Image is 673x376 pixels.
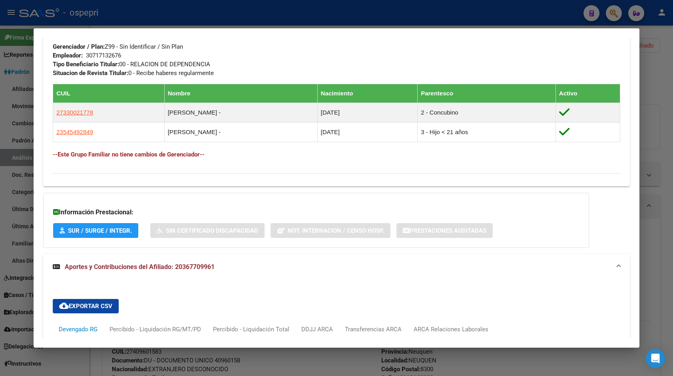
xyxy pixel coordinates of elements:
span: SUR / SURGE / INTEGR. [68,227,132,234]
button: Sin Certificado Discapacidad [150,223,265,238]
div: DDJJ ARCA [301,325,333,334]
h4: --Este Grupo Familiar no tiene cambios de Gerenciador-- [53,150,620,159]
th: CUIL [53,84,165,103]
strong: Empleador: [53,52,83,59]
th: Activo [556,84,620,103]
strong: Gerenciador / Plan: [53,43,105,50]
mat-expansion-panel-header: Aportes y Contribuciones del Afiliado: 20367709961 [43,254,630,280]
span: 0 - Recibe haberes regularmente [53,69,214,77]
td: 3 - Hijo < 21 años [418,123,556,142]
th: Parentesco [418,84,556,103]
span: 27330021778 [56,109,93,116]
button: Not. Internacion / Censo Hosp. [271,223,390,238]
span: 23545492849 [56,129,93,135]
div: ARCA Relaciones Laborales [414,325,488,334]
div: Percibido - Liquidación RG/MT/PD [110,325,201,334]
button: Exportar CSV [53,299,119,313]
strong: Tipo Beneficiario Titular: [53,61,119,68]
span: Sin Certificado Discapacidad [166,227,258,234]
span: Prestaciones Auditadas [410,227,486,234]
span: Z99 - Sin Identificar / Sin Plan [53,43,183,50]
h3: Información Prestacional: [53,208,579,217]
div: Devengado RG [59,325,98,334]
span: Not. Internacion / Censo Hosp. [288,227,384,234]
span: 00 - RELACION DE DEPENDENCIA [53,61,210,68]
div: Open Intercom Messenger [646,349,665,368]
td: 2 - Concubino [418,103,556,123]
div: 30717132676 [86,51,121,60]
td: [PERSON_NAME] - [164,123,317,142]
button: Prestaciones Auditadas [396,223,493,238]
th: Nacimiento [317,84,418,103]
div: Transferencias ARCA [345,325,402,334]
strong: Situacion de Revista Titular: [53,69,128,77]
div: Percibido - Liquidación Total [213,325,289,334]
button: SUR / SURGE / INTEGR. [53,223,138,238]
td: [DATE] [317,123,418,142]
th: Nombre [164,84,317,103]
span: Aportes y Contribuciones del Afiliado: 20367709961 [65,263,215,271]
td: [PERSON_NAME] - [164,103,317,123]
mat-icon: cloud_download [59,301,69,311]
td: [DATE] [317,103,418,123]
span: Exportar CSV [59,303,112,310]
